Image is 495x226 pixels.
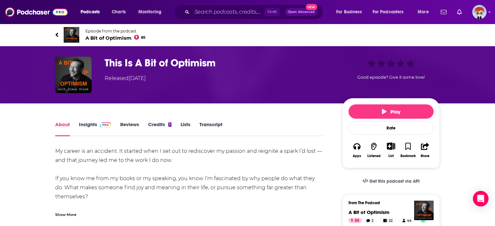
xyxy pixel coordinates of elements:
span: Monitoring [138,7,161,17]
button: Listened [365,138,382,162]
button: Open AdvancedNew [285,8,318,16]
button: open menu [413,7,437,17]
span: For Business [336,7,362,17]
a: Lists [181,121,190,136]
span: Logged in as diana.griffin [472,5,487,19]
a: 85 [349,218,362,223]
a: Credits1 [148,121,171,136]
a: A Bit of Optimism [349,209,389,215]
img: User Profile [472,5,487,19]
a: Show notifications dropdown [454,7,464,18]
img: A Bit of Optimism [414,201,434,220]
div: Share [421,154,429,158]
div: Rate [349,121,434,135]
button: open menu [76,7,108,17]
a: Reviews [120,121,139,136]
span: A Bit of Optimism [85,35,146,41]
a: About [55,121,70,136]
span: 85 [141,36,146,39]
button: open menu [332,7,370,17]
span: Episode from the podcast [85,29,146,33]
span: 2 [372,218,374,224]
img: Podchaser Pro [100,122,111,127]
div: Search podcasts, credits, & more... [180,5,329,20]
span: Ctrl K [264,8,280,16]
a: Transcript [199,121,222,136]
img: A Bit of Optimism [64,27,79,43]
div: Open Intercom Messenger [473,191,489,206]
img: Podchaser - Follow, Share and Rate Podcasts [5,6,68,18]
button: Bookmark [400,138,416,162]
span: Get this podcast via API [369,179,420,184]
div: Show More ButtonList [383,138,400,162]
h3: From The Podcast [349,201,428,205]
span: For Podcasters [373,7,404,17]
a: 2 [363,218,376,223]
a: Charts [108,7,130,17]
button: Show profile menu [472,5,487,19]
button: Show More Button [384,142,398,150]
h1: This Is A Bit of Optimism [105,57,332,69]
span: Podcasts [81,7,100,17]
a: A Bit of OptimismEpisode from the podcastA Bit of Optimism85 [55,27,440,43]
div: Apps [353,154,361,158]
button: Apps [349,138,365,162]
span: Play [382,109,400,115]
button: Share [417,138,434,162]
button: open menu [134,7,170,17]
a: InsightsPodchaser Pro [79,121,111,136]
span: New [306,4,317,10]
span: Good episode? Give it some love! [357,75,425,80]
span: Charts [112,7,126,17]
input: Search podcasts, credits, & more... [192,7,264,17]
a: 22 [380,218,396,223]
div: Bookmark [400,154,416,158]
button: open menu [368,7,413,17]
img: This Is A Bit of Optimism [55,57,92,93]
span: 22 [389,218,393,224]
span: 44 [407,218,412,224]
a: 44 [400,218,414,223]
div: List [388,154,394,158]
span: More [418,7,429,17]
div: Released [DATE] [105,74,146,82]
div: Listened [367,154,381,158]
div: 1 [168,122,171,127]
a: Get this podcast via API [357,173,425,189]
span: Open Advanced [288,10,315,14]
button: Play [349,104,434,119]
span: 85 [355,218,359,224]
a: Show notifications dropdown [438,7,449,18]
